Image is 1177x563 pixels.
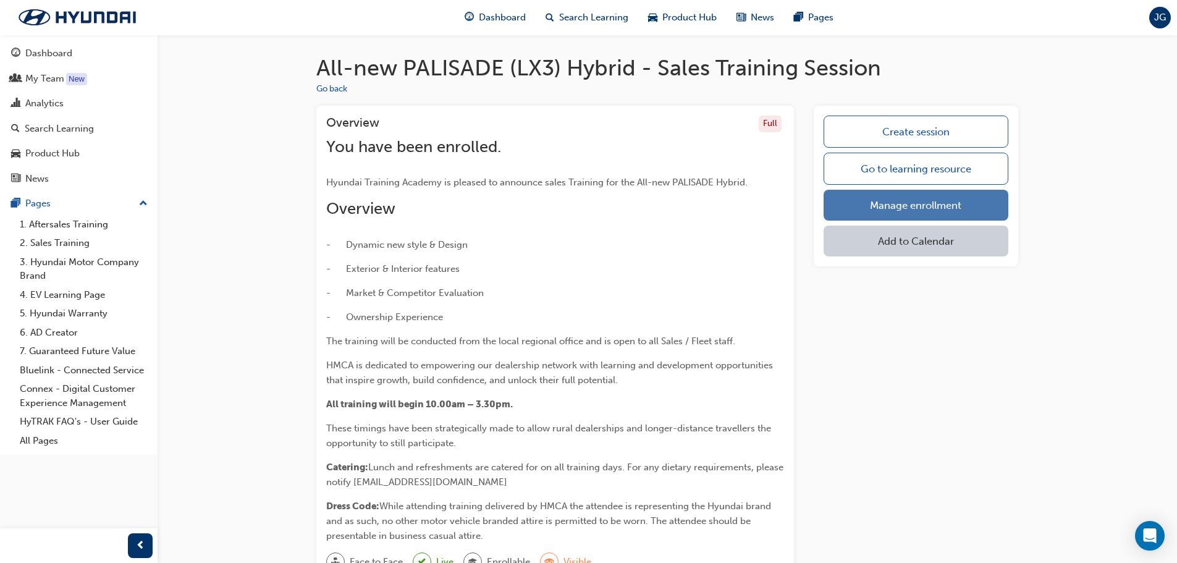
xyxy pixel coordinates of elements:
[326,360,775,386] span: HMCA is dedicated to empowering our dealership network with learning and development opportunitie...
[5,117,153,140] a: Search Learning
[638,5,727,30] a: car-iconProduct Hub
[25,146,80,161] div: Product Hub
[25,172,49,186] div: News
[15,286,153,305] a: 4. EV Learning Page
[326,311,443,323] span: - Ownership Experience
[25,197,51,211] div: Pages
[751,11,774,25] span: News
[559,11,628,25] span: Search Learning
[6,4,148,30] img: Trak
[326,177,748,188] span: Hyundai Training Academy is pleased to announce sales Training for the All-new PALISADE Hybrid.
[15,215,153,234] a: 1. Aftersales Training
[326,399,513,410] span: All training will begin 10.00am – 3.30pm.
[15,431,153,451] a: All Pages
[326,423,774,449] span: These timings have been strategically made to allow rural dealerships and longer-distance travell...
[15,234,153,253] a: 2. Sales Training
[15,342,153,361] a: 7. Guaranteed Future Value
[662,11,717,25] span: Product Hub
[11,124,20,135] span: search-icon
[1154,11,1166,25] span: JG
[139,196,148,212] span: up-icon
[455,5,536,30] a: guage-iconDashboard
[326,501,379,512] span: Dress Code:
[5,92,153,115] a: Analytics
[479,11,526,25] span: Dashboard
[11,174,20,185] span: news-icon
[5,192,153,215] button: Pages
[15,304,153,323] a: 5. Hyundai Warranty
[808,11,833,25] span: Pages
[736,10,746,25] span: news-icon
[25,96,64,111] div: Analytics
[5,40,153,192] button: DashboardMy TeamAnalyticsSearch LearningProduct HubNews
[136,538,145,554] span: prev-icon
[25,46,72,61] div: Dashboard
[316,82,347,96] button: Go back
[326,501,774,541] span: While attending training delivered by HMCA the attendee is representing the Hyundai brand and as ...
[11,98,20,109] span: chart-icon
[5,67,153,90] a: My Team
[824,153,1008,185] a: Go to learning resource
[5,142,153,165] a: Product Hub
[326,336,735,347] span: The training will be conducted from the local regional office and is open to all Sales / Fleet st...
[326,137,501,156] span: You have been enrolled.
[66,73,87,85] div: Tooltip anchor
[465,10,474,25] span: guage-icon
[824,190,1008,221] a: Manage enrollment
[11,198,20,210] span: pages-icon
[759,116,782,132] div: Full
[546,10,554,25] span: search-icon
[326,239,468,250] span: - Dynamic new style & Design
[15,379,153,412] a: Connex - Digital Customer Experience Management
[316,54,1018,82] h1: All-new PALISADE (LX3) Hybrid - Sales Training Session
[1135,521,1165,551] div: Open Intercom Messenger
[5,167,153,190] a: News
[784,5,843,30] a: pages-iconPages
[326,287,484,298] span: - Market & Competitor Evaluation
[326,462,786,488] span: Lunch and refreshments are catered for on all training days. For any dietary requirements, please...
[25,72,64,86] div: My Team
[11,48,20,59] span: guage-icon
[794,10,803,25] span: pages-icon
[536,5,638,30] a: search-iconSearch Learning
[326,199,395,218] span: Overview
[11,74,20,85] span: people-icon
[15,253,153,286] a: 3. Hyundai Motor Company Brand
[648,10,657,25] span: car-icon
[15,361,153,380] a: Bluelink - Connected Service
[326,263,460,274] span: - Exterior & Interior features
[727,5,784,30] a: news-iconNews
[15,323,153,342] a: 6. AD Creator
[5,42,153,65] a: Dashboard
[15,412,153,431] a: HyTRAK FAQ's - User Guide
[326,116,379,132] h3: Overview
[1149,7,1171,28] button: JG
[11,148,20,159] span: car-icon
[326,462,368,473] span: Catering:
[824,116,1008,148] a: Create session
[824,226,1008,256] button: Add to Calendar
[25,122,94,136] div: Search Learning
